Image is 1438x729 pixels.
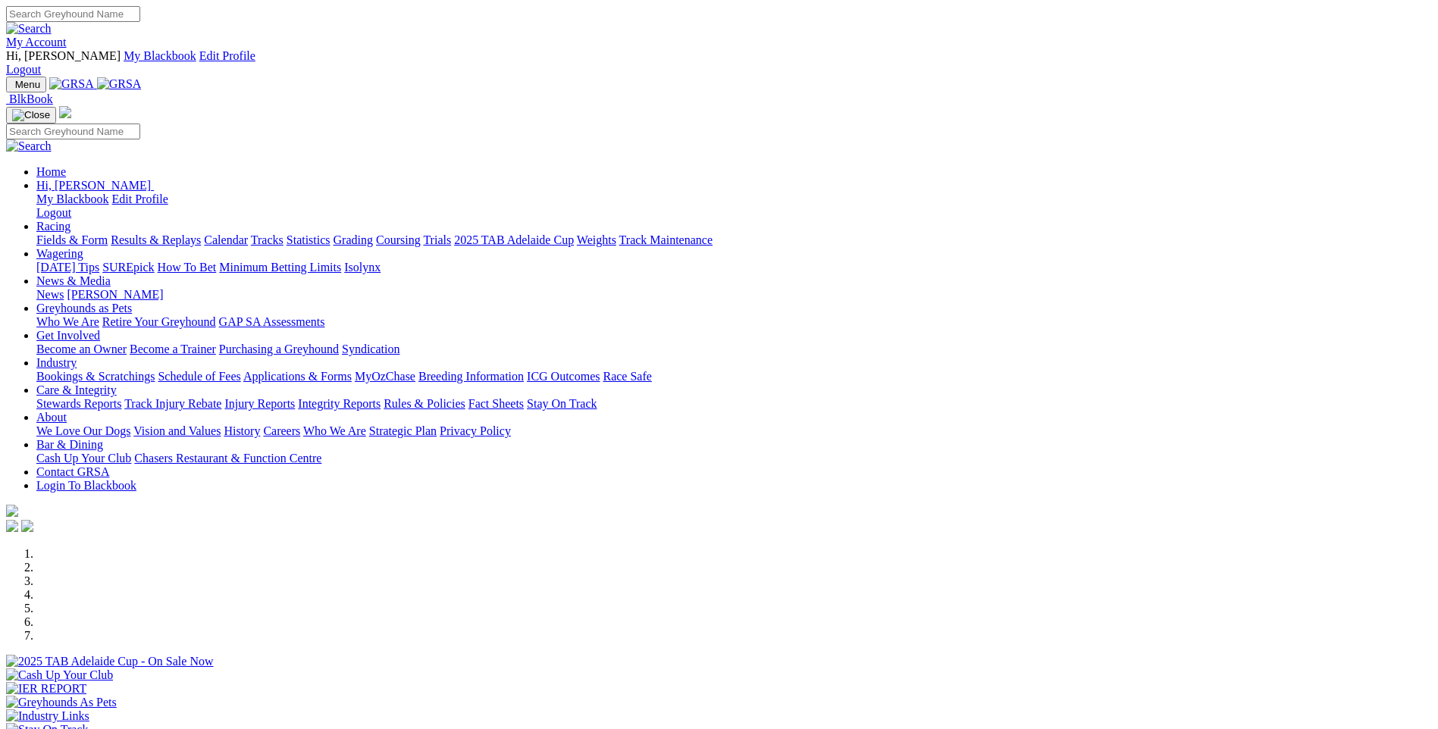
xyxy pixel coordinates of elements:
a: Stay On Track [527,397,597,410]
a: Weights [577,233,616,246]
a: [DATE] Tips [36,261,99,274]
a: Track Maintenance [619,233,713,246]
a: Racing [36,220,70,233]
input: Search [6,6,140,22]
a: Breeding Information [418,370,524,383]
a: Contact GRSA [36,465,109,478]
a: Retire Your Greyhound [102,315,216,328]
a: Strategic Plan [369,424,437,437]
div: Hi, [PERSON_NAME] [36,192,1432,220]
div: Care & Integrity [36,397,1432,411]
img: GRSA [49,77,94,91]
a: Wagering [36,247,83,260]
a: We Love Our Dogs [36,424,130,437]
a: About [36,411,67,424]
a: Who We Are [36,315,99,328]
span: BlkBook [9,92,53,105]
a: Integrity Reports [298,397,381,410]
a: Become a Trainer [130,343,216,355]
a: Logout [36,206,71,219]
a: Privacy Policy [440,424,511,437]
img: facebook.svg [6,520,18,532]
a: How To Bet [158,261,217,274]
a: Bar & Dining [36,438,103,451]
img: Industry Links [6,709,89,723]
a: 2025 TAB Adelaide Cup [454,233,574,246]
img: Cash Up Your Club [6,668,113,682]
img: logo-grsa-white.png [6,505,18,517]
a: Who We Are [303,424,366,437]
a: Logout [6,63,41,76]
a: Minimum Betting Limits [219,261,341,274]
a: Chasers Restaurant & Function Centre [134,452,321,465]
button: Toggle navigation [6,107,56,124]
div: About [36,424,1432,438]
a: Fact Sheets [468,397,524,410]
a: Rules & Policies [384,397,465,410]
a: Applications & Forms [243,370,352,383]
a: Edit Profile [112,192,168,205]
img: twitter.svg [21,520,33,532]
a: Login To Blackbook [36,479,136,492]
img: GRSA [97,77,142,91]
img: Greyhounds As Pets [6,696,117,709]
img: Close [12,109,50,121]
div: Greyhounds as Pets [36,315,1432,329]
span: Hi, [PERSON_NAME] [36,179,151,192]
img: Search [6,139,52,153]
input: Search [6,124,140,139]
a: Greyhounds as Pets [36,302,132,314]
a: Edit Profile [199,49,255,62]
div: Racing [36,233,1432,247]
a: Careers [263,424,300,437]
a: SUREpick [102,261,154,274]
a: MyOzChase [355,370,415,383]
div: Wagering [36,261,1432,274]
a: Tracks [251,233,284,246]
a: ICG Outcomes [527,370,600,383]
a: Results & Replays [111,233,201,246]
a: Coursing [376,233,421,246]
a: GAP SA Assessments [219,315,325,328]
img: Search [6,22,52,36]
div: My Account [6,49,1432,77]
a: Statistics [287,233,331,246]
a: Grading [334,233,373,246]
a: News [36,288,64,301]
a: Calendar [204,233,248,246]
a: Schedule of Fees [158,370,240,383]
a: History [224,424,260,437]
a: BlkBook [6,92,53,105]
a: Become an Owner [36,343,127,355]
span: Hi, [PERSON_NAME] [6,49,121,62]
a: Syndication [342,343,399,355]
a: Get Involved [36,329,100,342]
a: Purchasing a Greyhound [219,343,339,355]
span: Menu [15,79,40,90]
a: [PERSON_NAME] [67,288,163,301]
a: Trials [423,233,451,246]
a: Care & Integrity [36,383,117,396]
button: Toggle navigation [6,77,46,92]
div: Bar & Dining [36,452,1432,465]
img: 2025 TAB Adelaide Cup - On Sale Now [6,655,214,668]
a: Stewards Reports [36,397,121,410]
img: IER REPORT [6,682,86,696]
a: Isolynx [344,261,381,274]
div: Industry [36,370,1432,383]
a: Industry [36,356,77,369]
a: Bookings & Scratchings [36,370,155,383]
a: Fields & Form [36,233,108,246]
a: Vision and Values [133,424,221,437]
a: Race Safe [603,370,651,383]
a: My Blackbook [36,192,109,205]
a: Home [36,165,66,178]
div: Get Involved [36,343,1432,356]
a: My Account [6,36,67,48]
img: logo-grsa-white.png [59,106,71,118]
a: Track Injury Rebate [124,397,221,410]
a: Injury Reports [224,397,295,410]
a: My Blackbook [124,49,196,62]
a: Hi, [PERSON_NAME] [36,179,154,192]
div: News & Media [36,288,1432,302]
